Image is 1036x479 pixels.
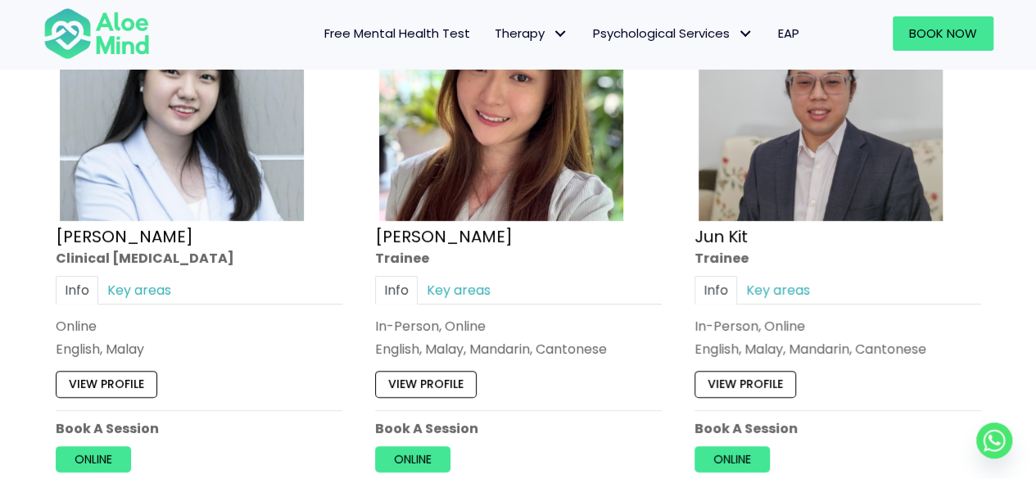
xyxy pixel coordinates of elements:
[56,446,131,472] a: Online
[549,22,572,46] span: Therapy: submenu
[581,16,766,51] a: Psychological ServicesPsychological Services: submenu
[98,276,180,305] a: Key areas
[171,16,812,51] nav: Menu
[375,446,450,472] a: Online
[694,225,748,248] a: Jun Kit
[56,340,342,359] p: English, Malay
[694,340,981,359] p: English, Malay, Mandarin, Cantonese
[56,317,342,336] div: Online
[694,446,770,472] a: Online
[495,25,568,42] span: Therapy
[324,25,470,42] span: Free Mental Health Test
[482,16,581,51] a: TherapyTherapy: submenu
[418,276,500,305] a: Key areas
[375,317,662,336] div: In-Person, Online
[56,419,342,438] p: Book A Session
[375,372,477,398] a: View profile
[43,7,150,61] img: Aloe mind Logo
[56,276,98,305] a: Info
[734,22,758,46] span: Psychological Services: submenu
[766,16,812,51] a: EAP
[694,419,981,438] p: Book A Session
[694,372,796,398] a: View profile
[56,372,157,398] a: View profile
[778,25,799,42] span: EAP
[694,317,981,336] div: In-Person, Online
[375,249,662,268] div: Trainee
[375,225,513,248] a: [PERSON_NAME]
[694,249,981,268] div: Trainee
[375,276,418,305] a: Info
[56,225,193,248] a: [PERSON_NAME]
[593,25,753,42] span: Psychological Services
[375,419,662,438] p: Book A Session
[737,276,819,305] a: Key areas
[893,16,993,51] a: Book Now
[976,423,1012,459] a: Whatsapp
[909,25,977,42] span: Book Now
[56,249,342,268] div: Clinical [MEDICAL_DATA]
[375,340,662,359] p: English, Malay, Mandarin, Cantonese
[312,16,482,51] a: Free Mental Health Test
[694,276,737,305] a: Info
